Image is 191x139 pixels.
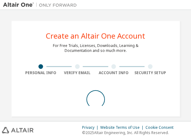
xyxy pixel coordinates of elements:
[46,32,145,40] div: Create an Altair One Account
[132,70,169,75] div: Security Setup
[2,127,34,133] img: altair_logo.svg
[23,70,59,75] div: Personal Info
[59,70,96,75] div: Verify Email
[100,125,145,130] div: Website Terms of Use
[96,70,132,75] div: Account Info
[3,2,80,8] img: Altair One
[82,125,100,130] div: Privacy
[145,125,177,130] div: Cookie Consent
[53,43,138,53] div: For Free Trials, Licenses, Downloads, Learning & Documentation and so much more.
[82,130,177,135] p: © 2025 Altair Engineering, Inc. All Rights Reserved.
